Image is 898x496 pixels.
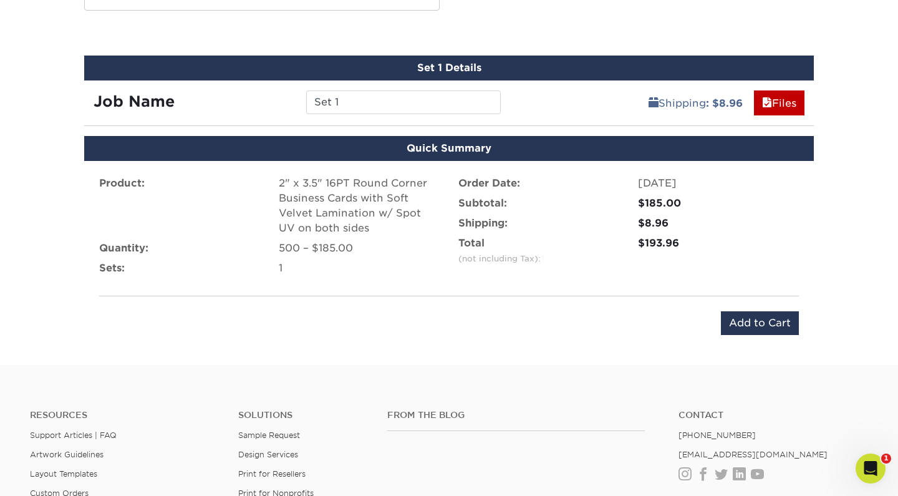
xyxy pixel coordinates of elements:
[279,176,440,236] div: 2" x 3.5" 16PT Round Corner Business Cards with Soft Velvet Lamination w/ Spot UV on both sides
[84,56,814,80] div: Set 1 Details
[458,236,541,266] label: Total
[279,261,440,276] div: 1
[638,236,799,251] div: $193.96
[638,176,799,191] div: [DATE]
[238,450,298,459] a: Design Services
[458,176,520,191] label: Order Date:
[678,410,868,421] a: Contact
[238,410,369,421] h4: Solutions
[754,90,804,115] a: Files
[238,469,306,479] a: Print for Resellers
[30,430,117,440] a: Support Articles | FAQ
[458,254,541,263] small: (not including Tax):
[387,410,645,421] h4: From the Blog
[84,136,814,161] div: Quick Summary
[458,196,507,211] label: Subtotal:
[99,176,145,191] label: Product:
[279,241,440,256] div: 500 – $185.00
[458,216,508,231] label: Shipping:
[99,261,125,276] label: Sets:
[238,430,300,440] a: Sample Request
[678,450,828,459] a: [EMAIL_ADDRESS][DOMAIN_NAME]
[638,216,799,231] div: $8.96
[638,196,799,211] div: $185.00
[706,97,743,109] b: : $8.96
[3,458,106,492] iframe: Google Customer Reviews
[721,311,799,335] input: Add to Cart
[94,92,175,110] strong: Job Name
[30,450,104,459] a: Artwork Guidelines
[99,241,148,256] label: Quantity:
[649,97,659,109] span: shipping
[856,454,886,484] iframe: Intercom live chat
[30,410,220,421] h4: Resources
[640,90,751,115] a: Shipping: $8.96
[762,97,772,109] span: files
[306,90,500,114] input: Enter a job name
[881,454,891,464] span: 1
[678,430,756,440] a: [PHONE_NUMBER]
